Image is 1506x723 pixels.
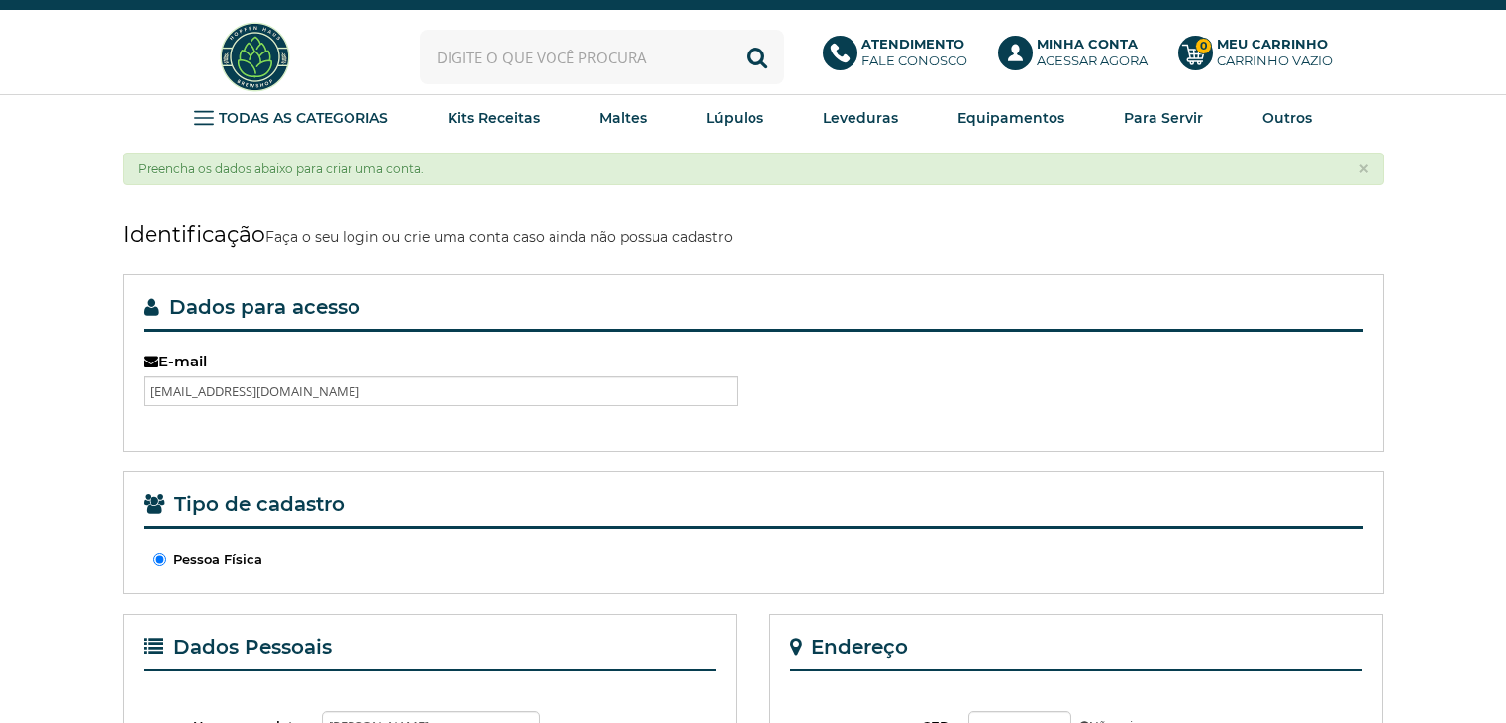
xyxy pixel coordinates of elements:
small: Faça o seu login ou crie uma conta caso ainda não possua cadastro [265,228,733,246]
strong: 0 [1195,38,1212,54]
legend: Dados Pessoais [144,635,717,671]
div: Preencha os dados abaixo para criar uma conta. [123,153,1384,185]
strong: Leveduras [823,109,898,127]
a: AtendimentoFale conosco [823,36,978,79]
a: TODAS AS CATEGORIAS [194,103,388,133]
strong: Lúpulos [706,109,763,127]
a: Kits Receitas [448,103,540,133]
h1: Identificação [123,215,1384,255]
legend: Dados para acesso [144,295,1363,332]
a: Lúpulos [706,103,763,133]
p: Fale conosco [861,36,967,69]
b: Atendimento [861,36,964,52]
img: Hopfen Haus BrewShop [218,20,292,94]
strong: Para Servir [1124,109,1203,127]
a: Outros [1262,103,1312,133]
strong: Kits Receitas [448,109,540,127]
a: Equipamentos [957,103,1064,133]
div: Carrinho Vazio [1217,52,1333,69]
input: Pessoa Física [153,553,166,566]
p: Acessar agora [1037,36,1148,69]
a: Para Servir [1124,103,1203,133]
a: Minha ContaAcessar agora [998,36,1158,79]
input: Digite o que você procura [420,30,784,84]
input: Digite o seu email [144,376,738,406]
legend: Tipo de cadastro [144,492,1363,529]
b: Meu Carrinho [1217,36,1328,52]
label: Pessoa Física [153,549,262,568]
b: Minha Conta [1037,36,1138,52]
button: Buscar [730,30,784,84]
strong: TODAS AS CATEGORIAS [219,109,388,127]
legend: Endereço [790,635,1363,671]
a: Maltes [599,103,647,133]
a: Leveduras [823,103,898,133]
button: × [1358,159,1369,179]
strong: Outros [1262,109,1312,127]
label: E-mail [144,352,738,371]
strong: Maltes [599,109,647,127]
strong: Equipamentos [957,109,1064,127]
